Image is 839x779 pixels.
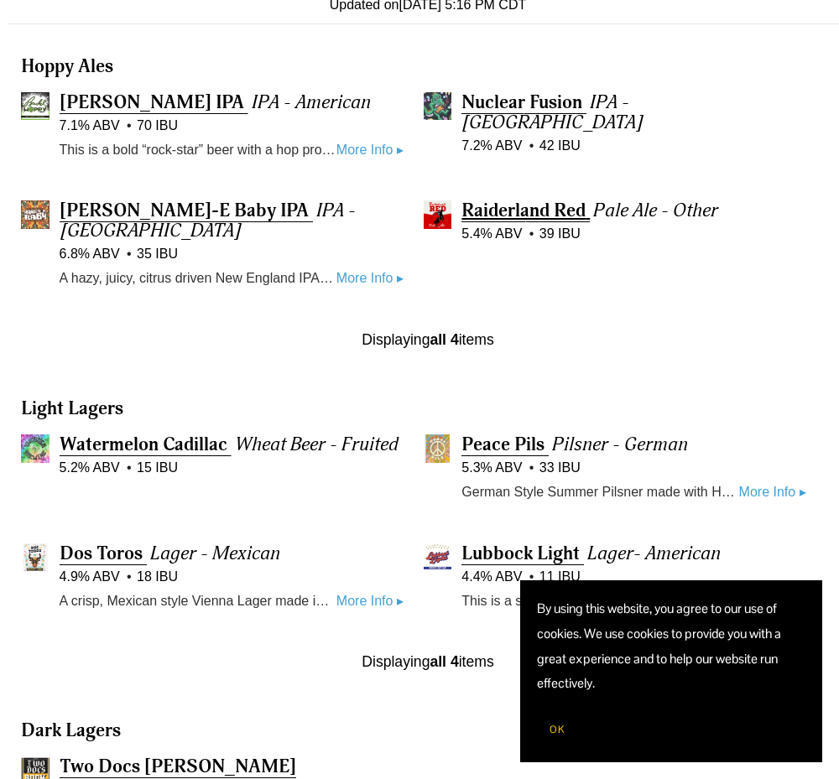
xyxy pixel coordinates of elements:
a: [PERSON_NAME]-E Baby IPA [60,199,313,222]
a: Raiderland Red [461,199,590,222]
span: 70 IBU [127,116,178,136]
span: Nuclear Fusion [461,91,582,114]
img: Peace Pils [424,434,452,463]
span: Dos Toros [60,542,143,565]
span: Pilsner - German [552,433,688,456]
a: [PERSON_NAME] IPA [60,91,248,114]
p: This is a bold “rock-star” beer with a hop profile that is not for the faint of heart. We feel th... [60,139,336,161]
p: A crisp, Mexican style Vienna Lager made in partnership with the Lubbock Matadors [60,590,336,612]
span: 15 IBU [127,458,178,478]
img: Watermelon Cadillac [21,434,50,463]
h3: Hoppy Ales [21,55,835,79]
span: Pale Ale - Other [593,199,718,222]
h3: Dark Lagers [21,719,835,743]
p: German Style Summer Pilsner made with Heidelberg malt, and a blend of Hüll Melon / Mandarina Bava... [461,481,738,503]
span: 42 IBU [529,136,581,156]
span: 5.3% ABV [461,458,522,478]
img: Lubbock Light [424,543,452,572]
span: Watermelon Cadillac [60,433,227,456]
span: 33 IBU [529,458,581,478]
b: all 4 [430,653,458,670]
span: Lager - Mexican [150,542,280,565]
img: Dos Toros [21,543,50,572]
span: Lager- American [587,542,721,565]
span: 7.2% ABV [461,136,522,156]
a: Dos Toros [60,542,147,565]
img: Nuclear Fusion [424,92,452,121]
span: IPA - [GEOGRAPHIC_DATA] [60,199,356,242]
a: Lubbock Light [461,542,584,565]
button: OK [537,714,577,745]
p: This is a super drinkable light beer. Made in [GEOGRAPHIC_DATA] [GEOGRAPHIC_DATA]. Perfect for wa... [461,590,738,612]
section: Cookie banner [520,580,822,762]
p: By using this website, you agree to our use of cookies. We use cookies to provide you with a grea... [537,597,805,697]
span: [PERSON_NAME]-E Baby IPA [60,199,309,222]
span: OK [550,723,565,736]
p: A hazy, juicy, citrus driven New England IPA. Whirlpool hop additions of Azacca, Citra, and Mosai... [60,267,336,289]
span: 7.1% ABV [60,116,120,136]
a: Two Docs [PERSON_NAME] [60,755,296,778]
span: 18 IBU [127,567,178,587]
a: Watermelon Cadillac [60,433,232,456]
span: [PERSON_NAME] IPA [60,91,244,114]
span: Lubbock Light [461,542,580,565]
span: Wheat Beer - Fruited [235,433,399,456]
span: 4.9% ABV [60,567,120,587]
span: 6.8% ABV [60,244,120,264]
span: 39 IBU [529,224,581,244]
a: More Info [336,139,404,161]
a: Nuclear Fusion [461,91,586,114]
a: More Info [739,481,806,503]
span: 11 IBU [529,567,581,587]
span: IPA - [GEOGRAPHIC_DATA] [461,91,644,134]
h3: Light Lagers [21,397,835,421]
a: Peace Pils [461,433,549,456]
span: 5.2% ABV [60,458,120,478]
img: Buddy Hoppy IPA [21,92,50,121]
span: Peace Pils [461,433,545,456]
span: 4.4% ABV [461,567,522,587]
span: 35 IBU [127,244,178,264]
img: Hayes-E Baby IPA [21,200,50,229]
img: Raiderland Red [424,200,452,229]
b: all 4 [430,331,458,348]
span: Raiderland Red [461,199,586,222]
span: IPA - American [252,91,371,114]
span: 5.4% ABV [461,224,522,244]
a: More Info [336,267,404,289]
a: More Info [336,590,404,612]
